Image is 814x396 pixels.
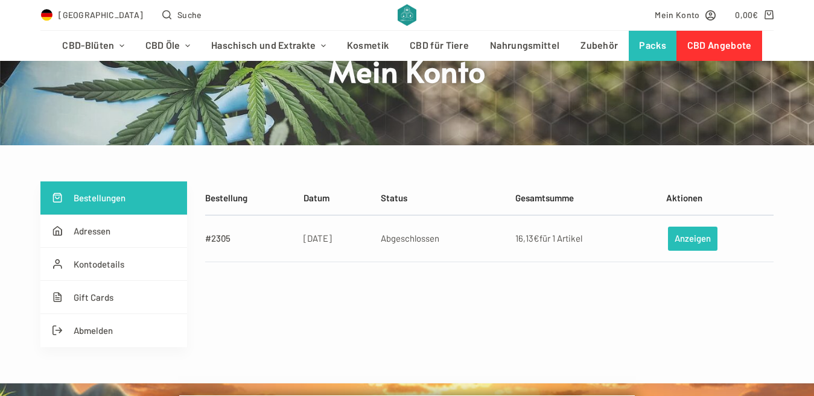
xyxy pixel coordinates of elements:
[181,51,634,90] h1: Mein Konto
[336,31,399,61] a: Kosmetik
[52,31,762,61] nav: Header-Menü
[533,233,539,244] span: €
[398,4,416,26] img: CBD Alchemy
[668,227,717,251] a: Anzeigen
[515,192,574,203] span: Gesamtsumme
[205,192,247,203] span: Bestellung
[629,31,677,61] a: Packs
[304,192,329,203] span: Datum
[40,248,187,281] a: Kontodetails
[304,233,332,244] time: [DATE]
[40,314,187,347] a: Abmelden
[480,31,570,61] a: Nahrungsmittel
[509,215,660,262] td: für 1 Artikel
[399,31,480,61] a: CBD für Tiere
[570,31,629,61] a: Zubehör
[735,10,758,20] bdi: 0,00
[515,233,539,244] span: 16,13
[676,31,762,61] a: CBD Angebote
[381,192,407,203] span: Status
[40,181,187,215] a: Bestellungen
[735,8,773,22] a: Shopping cart
[135,31,200,61] a: CBD Öle
[200,31,336,61] a: Haschisch und Extrakte
[375,215,509,262] td: Abgeschlossen
[205,233,231,244] a: #2305
[655,8,699,22] span: Mein Konto
[177,8,202,22] span: Suche
[40,9,52,21] img: DE Flag
[752,10,758,20] span: €
[666,192,702,203] span: Aktionen
[40,8,143,22] a: Select Country
[59,8,143,22] span: [GEOGRAPHIC_DATA]
[52,31,135,61] a: CBD-Blüten
[40,215,187,248] a: Adressen
[162,8,202,22] button: Open search form
[655,8,716,22] a: Mein Konto
[40,281,187,314] a: Gift Cards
